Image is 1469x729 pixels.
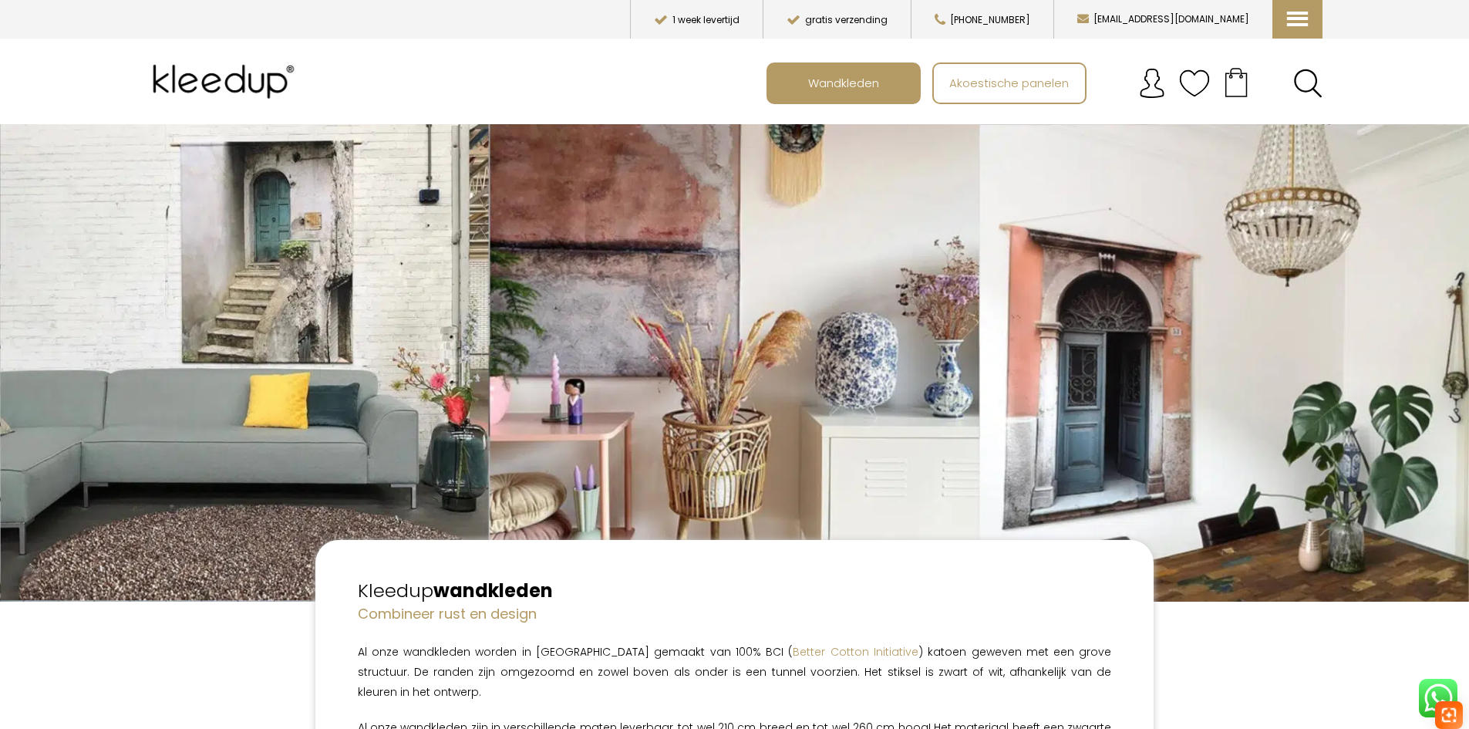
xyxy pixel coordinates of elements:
span: Wandkleden [800,68,888,97]
strong: wandkleden [433,578,553,603]
a: Search [1293,69,1322,98]
nav: Main menu [767,62,1334,104]
a: Better Cotton Initiative [793,644,918,660]
a: Wandkleden [768,64,919,103]
img: account.svg [1137,68,1167,99]
p: Al onze wandkleden worden in [GEOGRAPHIC_DATA] gemaakt van 100% BCI ( ) katoen geweven met een gr... [358,642,1112,702]
a: Akoestische panelen [934,64,1085,103]
a: Your cart [1210,62,1262,101]
h2: Kleedup [358,578,1112,604]
img: verlanglijstje.svg [1179,68,1210,99]
h4: Combineer rust en design [358,604,1112,623]
span: Akoestische panelen [941,68,1077,97]
img: Kleedup [147,51,306,113]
